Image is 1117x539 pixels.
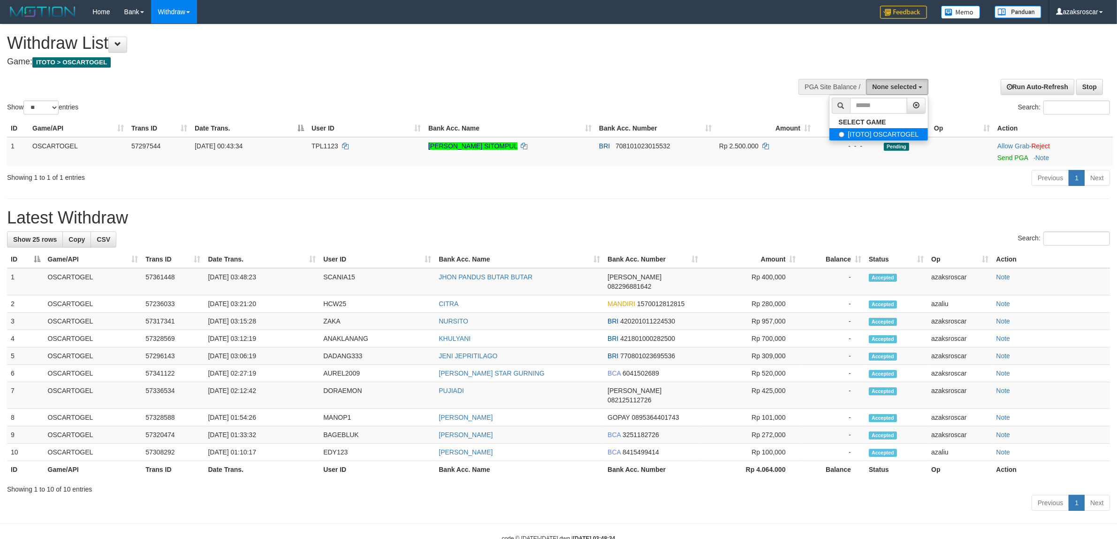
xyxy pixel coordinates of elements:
[205,382,320,409] td: [DATE] 02:12:42
[7,330,44,347] td: 4
[44,365,142,382] td: OSCARTOGEL
[142,313,204,330] td: 57317341
[927,268,992,295] td: azaksroscar
[927,426,992,444] td: azaksroscar
[996,352,1011,360] a: Note
[608,335,618,342] span: BRI
[308,120,425,137] th: User ID: activate to sort column ascending
[608,273,661,281] span: [PERSON_NAME]
[869,370,897,378] span: Accepted
[996,300,1011,308] a: Note
[927,330,992,347] td: azaksroscar
[142,426,204,444] td: 57320474
[439,414,493,421] a: [PERSON_NAME]
[800,426,865,444] td: -
[996,431,1011,439] a: Note
[13,236,57,243] span: Show 25 rows
[44,444,142,461] td: OSCARTOGEL
[425,120,595,137] th: Bank Acc. Name: activate to sort column ascending
[44,251,142,268] th: Game/API: activate to sort column ascending
[142,365,204,382] td: 57341122
[62,231,91,247] a: Copy
[1001,79,1074,95] a: Run Auto-Refresh
[800,461,865,478] th: Balance
[866,79,928,95] button: None selected
[608,352,618,360] span: BRI
[996,448,1011,456] a: Note
[927,251,992,268] th: Op: activate to sort column ascending
[435,251,604,268] th: Bank Acc. Name: activate to sort column ascending
[997,142,1029,150] a: Allow Grab
[7,382,44,409] td: 7
[702,268,800,295] td: Rp 400,000
[428,142,517,150] a: [PERSON_NAME] SITOMPUL
[319,347,435,365] td: DADANG333
[608,431,621,439] span: BCA
[994,137,1113,166] td: ·
[997,154,1028,162] a: Send PGA
[7,251,44,268] th: ID: activate to sort column descending
[205,330,320,347] td: [DATE] 03:12:19
[7,426,44,444] td: 9
[608,448,621,456] span: BCA
[869,274,897,282] span: Accepted
[814,120,880,137] th: Balance
[800,330,865,347] td: -
[29,137,128,166] td: OSCARTOGEL
[927,365,992,382] td: azaksroscar
[7,34,735,53] h1: Withdraw List
[1084,170,1110,186] a: Next
[7,100,78,115] label: Show entries
[869,353,897,361] span: Accepted
[7,208,1110,227] h1: Latest Withdraw
[7,365,44,382] td: 6
[7,295,44,313] td: 2
[44,426,142,444] td: OSCARTOGEL
[604,251,702,268] th: Bank Acc. Number: activate to sort column ascending
[927,409,992,426] td: azaksroscar
[869,449,897,457] span: Accepted
[142,330,204,347] td: 57328569
[7,231,63,247] a: Show 25 rows
[1084,495,1110,511] a: Next
[319,426,435,444] td: BAGEBLUK
[44,382,142,409] td: OSCARTOGEL
[996,273,1011,281] a: Note
[800,313,865,330] td: -
[996,370,1011,377] a: Note
[205,295,320,313] td: [DATE] 03:21:20
[1018,231,1110,246] label: Search:
[319,444,435,461] td: EDY123
[44,461,142,478] th: Game/API
[1031,142,1050,150] a: Reject
[205,347,320,365] td: [DATE] 03:06:19
[595,120,715,137] th: Bank Acc. Number: activate to sort column ascending
[44,347,142,365] td: OSCARTOGEL
[32,57,111,68] span: ITOTO > OSCARTOGEL
[608,414,630,421] span: GOPAY
[800,382,865,409] td: -
[44,313,142,330] td: OSCARTOGEL
[205,313,320,330] td: [DATE] 03:15:28
[1018,100,1110,115] label: Search:
[865,251,927,268] th: Status: activate to sort column ascending
[996,414,1011,421] a: Note
[702,347,800,365] td: Rp 309,000
[941,6,980,19] img: Button%20Memo.svg
[702,444,800,461] td: Rp 100,000
[604,461,702,478] th: Bank Acc. Number
[880,6,927,19] img: Feedback.jpg
[927,382,992,409] td: azaksroscar
[800,444,865,461] td: -
[930,120,994,137] th: Op: activate to sort column ascending
[702,313,800,330] td: Rp 957,000
[44,330,142,347] td: OSCARTOGEL
[800,251,865,268] th: Balance: activate to sort column ascending
[869,300,897,308] span: Accepted
[439,335,471,342] a: KHULYANI
[44,409,142,426] td: OSCARTOGEL
[800,409,865,426] td: -
[927,313,992,330] td: azaksroscar
[800,268,865,295] td: -
[142,444,204,461] td: 57308292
